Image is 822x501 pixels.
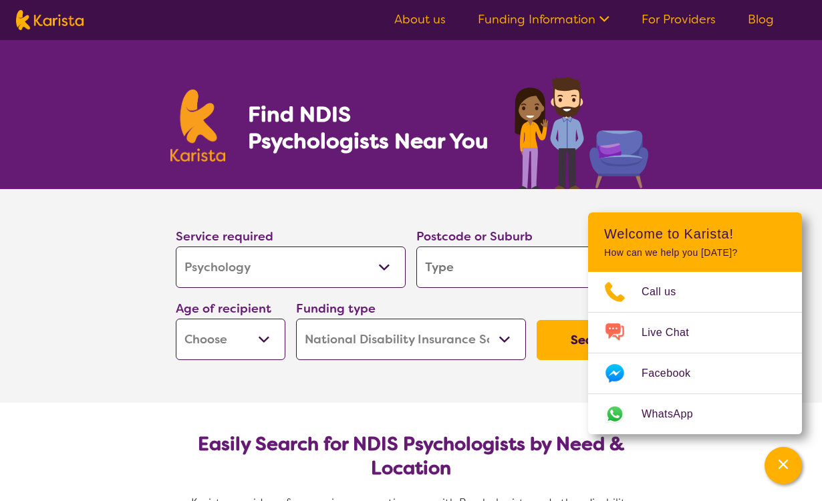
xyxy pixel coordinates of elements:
[416,246,646,288] input: Type
[296,301,376,317] label: Funding type
[642,11,716,27] a: For Providers
[642,323,705,343] span: Live Chat
[170,90,225,162] img: Karista logo
[416,228,533,244] label: Postcode or Suburb
[588,212,802,434] div: Channel Menu
[176,228,273,244] label: Service required
[604,226,786,242] h2: Welcome to Karista!
[478,11,609,27] a: Funding Information
[588,394,802,434] a: Web link opens in a new tab.
[16,10,84,30] img: Karista logo
[765,447,802,484] button: Channel Menu
[537,320,646,360] button: Search
[748,11,774,27] a: Blog
[394,11,446,27] a: About us
[176,301,271,317] label: Age of recipient
[642,282,692,302] span: Call us
[642,404,709,424] span: WhatsApp
[186,432,636,480] h2: Easily Search for NDIS Psychologists by Need & Location
[510,72,652,189] img: psychology
[604,247,786,259] p: How can we help you [DATE]?
[642,363,706,383] span: Facebook
[588,272,802,434] ul: Choose channel
[248,101,495,154] h1: Find NDIS Psychologists Near You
